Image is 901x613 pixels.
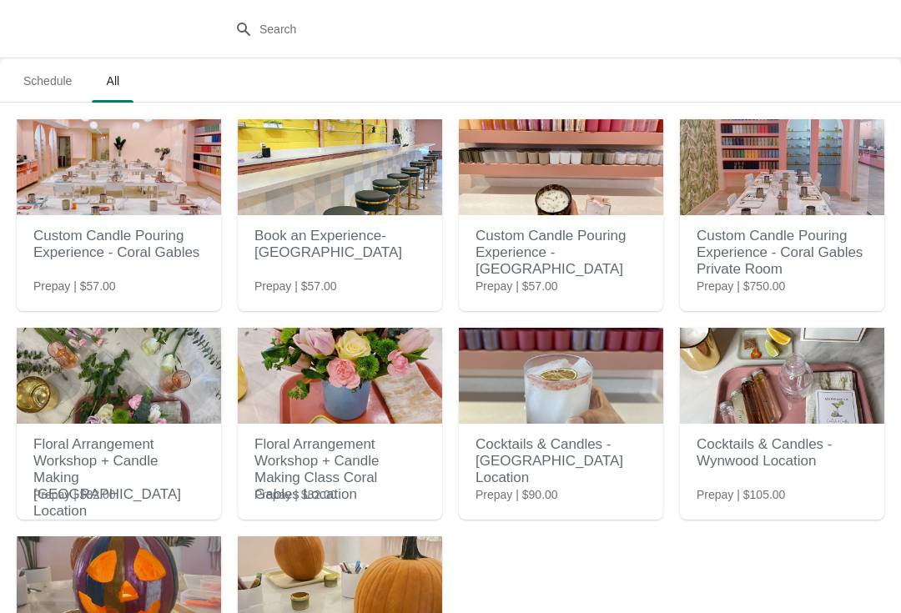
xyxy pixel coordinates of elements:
[254,486,337,503] span: Prepay | $82.00
[697,219,868,286] h2: Custom Candle Pouring Experience - Coral Gables Private Room
[476,486,558,503] span: Prepay | $90.00
[33,278,116,294] span: Prepay | $57.00
[476,428,647,495] h2: Cocktails & Candles - [GEOGRAPHIC_DATA] Location
[33,486,116,503] span: Prepay | $82.00
[259,14,676,44] input: Search
[680,119,884,215] img: Custom Candle Pouring Experience - Coral Gables Private Room
[459,119,663,215] img: Custom Candle Pouring Experience - Fort Lauderdale
[476,278,558,294] span: Prepay | $57.00
[476,219,647,286] h2: Custom Candle Pouring Experience - [GEOGRAPHIC_DATA]
[697,486,785,503] span: Prepay | $105.00
[33,219,204,269] h2: Custom Candle Pouring Experience - Coral Gables
[697,278,785,294] span: Prepay | $750.00
[254,428,425,511] h2: Floral Arrangement Workshop + Candle Making Class Coral Gables Location
[254,219,425,269] h2: Book an Experience- [GEOGRAPHIC_DATA]
[92,66,133,96] span: All
[238,328,442,424] img: Floral Arrangement Workshop + Candle Making Class Coral Gables Location
[238,119,442,215] img: Book an Experience- Delray Beach
[697,428,868,478] h2: Cocktails & Candles - Wynwood Location
[254,278,337,294] span: Prepay | $57.00
[459,328,663,424] img: Cocktails & Candles - Fort Lauderdale Location
[17,328,221,424] img: Floral Arrangement Workshop + Candle Making Fort Lauderdale Location
[10,66,85,96] span: Schedule
[33,428,204,528] h2: Floral Arrangement Workshop + Candle Making [GEOGRAPHIC_DATA] Location
[680,328,884,424] img: Cocktails & Candles - Wynwood Location
[17,119,221,215] img: Custom Candle Pouring Experience - Coral Gables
